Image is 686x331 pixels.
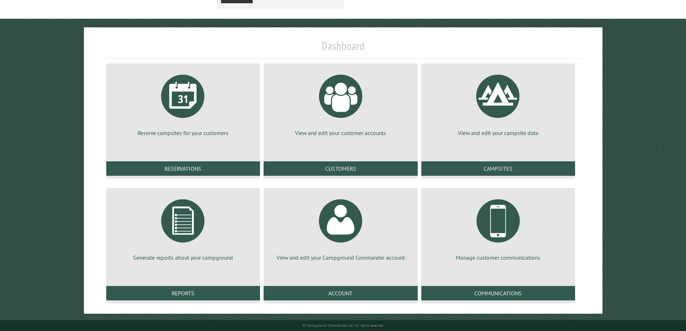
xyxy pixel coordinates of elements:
[430,69,566,137] a: View and edit your campsite data
[272,129,409,137] p: View and edit your customer accounts
[430,194,566,261] a: Manage customer communications
[421,286,575,300] a: Communications
[115,69,251,137] a: Reserve campsites for your customers
[302,323,384,328] small: © Campground Commander LLC. All rights reserved.
[430,129,566,137] p: View and edit your campsite data
[106,286,260,300] a: Reports
[106,161,260,176] a: Reservations
[115,129,251,137] p: Reserve campsites for your customers
[115,194,251,261] a: Generate reports about your campground
[272,194,409,261] a: View and edit your Campground Commander account
[115,254,251,261] p: Generate reports about your campground
[272,69,409,137] a: View and edit your customer accounts
[272,254,409,261] p: View and edit your Campground Commander account
[421,161,575,176] a: Campsites
[264,161,417,176] a: Customers
[104,39,582,59] h1: Dashboard
[264,286,417,300] a: Account
[430,254,566,261] p: Manage customer communications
